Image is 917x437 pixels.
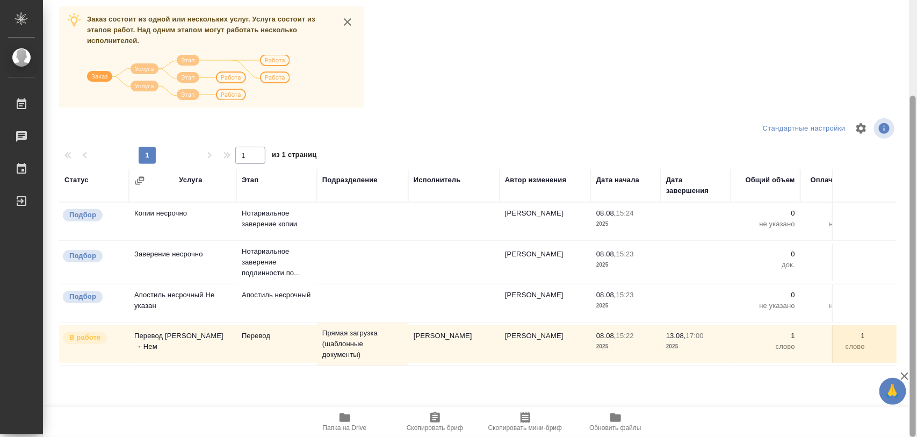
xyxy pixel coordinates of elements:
p: док. [736,260,795,270]
td: [PERSON_NAME] [500,325,591,363]
button: Папка на Drive [300,407,390,437]
p: 0 [806,208,865,219]
div: Этап [242,175,258,185]
p: слово [806,341,865,352]
p: Подбор [69,291,96,302]
p: 0 [806,290,865,300]
p: 15:23 [616,291,634,299]
td: [PERSON_NAME] [500,203,591,240]
p: 2025 [596,300,655,311]
p: не указано [806,300,865,311]
p: Нотариальное заверение подлинности по... [242,246,312,278]
p: 15:24 [616,209,634,217]
p: 2025 [596,219,655,230]
p: 08.08, [596,250,616,258]
button: Скопировать мини-бриф [480,407,571,437]
div: Общий объем [746,175,795,185]
p: Подбор [69,210,96,220]
div: Статус [64,175,89,185]
div: split button [760,120,848,137]
div: Исполнитель [414,175,461,185]
p: 08.08, [596,209,616,217]
button: Обновить файлы [571,407,661,437]
p: Нотариальное заверение копии [242,208,312,230]
div: Дата начала [596,175,639,185]
button: Сгруппировать [134,175,145,186]
span: Настроить таблицу [848,116,874,141]
td: Заверение несрочно [129,243,236,281]
td: [PERSON_NAME] [408,325,500,363]
div: Подразделение [322,175,378,185]
td: Прямая загрузка (шаблонные документы) [317,323,408,366]
p: Апостиль несрочный [242,290,312,300]
p: 1 [806,331,865,341]
p: 2025 [666,341,725,352]
span: Посмотреть информацию [874,118,897,139]
p: 0 [736,290,795,300]
span: Скопировать мини-бриф [488,424,562,432]
button: Скопировать бриф [390,407,480,437]
p: 08.08, [596,332,616,340]
span: Обновить файлы [589,424,641,432]
span: Заказ состоит из одной или нескольких услуг. Услуга состоит из этапов работ. Над одним этапом мог... [87,15,315,45]
td: [PERSON_NAME] [500,243,591,281]
button: close [340,14,356,30]
p: В работе [69,332,100,343]
p: Подбор [69,250,96,261]
p: 0 [736,249,795,260]
p: 0 [736,208,795,219]
p: 13.08, [666,332,686,340]
div: Дата завершения [666,175,725,196]
p: слово [736,341,795,352]
span: Папка на Drive [323,424,367,432]
p: док. [806,260,865,270]
p: 0 [806,249,865,260]
div: Оплачиваемый объем [806,175,865,196]
p: 2025 [596,260,655,270]
button: 🙏 [879,378,906,405]
span: Скопировать бриф [407,424,463,432]
p: 15:23 [616,250,634,258]
td: Апостиль несрочный Не указан [129,284,236,322]
p: не указано [736,219,795,230]
div: Автор изменения [505,175,566,185]
td: [PERSON_NAME] [500,284,591,322]
p: не указано [736,300,795,311]
span: из 1 страниц [272,148,317,164]
div: Услуга [179,175,202,185]
p: 15:22 [616,332,634,340]
p: 2025 [596,341,655,352]
p: Перевод [242,331,312,341]
td: Перевод [PERSON_NAME] → Нем [129,325,236,363]
span: 🙏 [884,380,902,403]
p: 17:00 [686,332,704,340]
p: 1 [736,331,795,341]
p: 08.08, [596,291,616,299]
p: не указано [806,219,865,230]
td: Копии несрочно [129,203,236,240]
